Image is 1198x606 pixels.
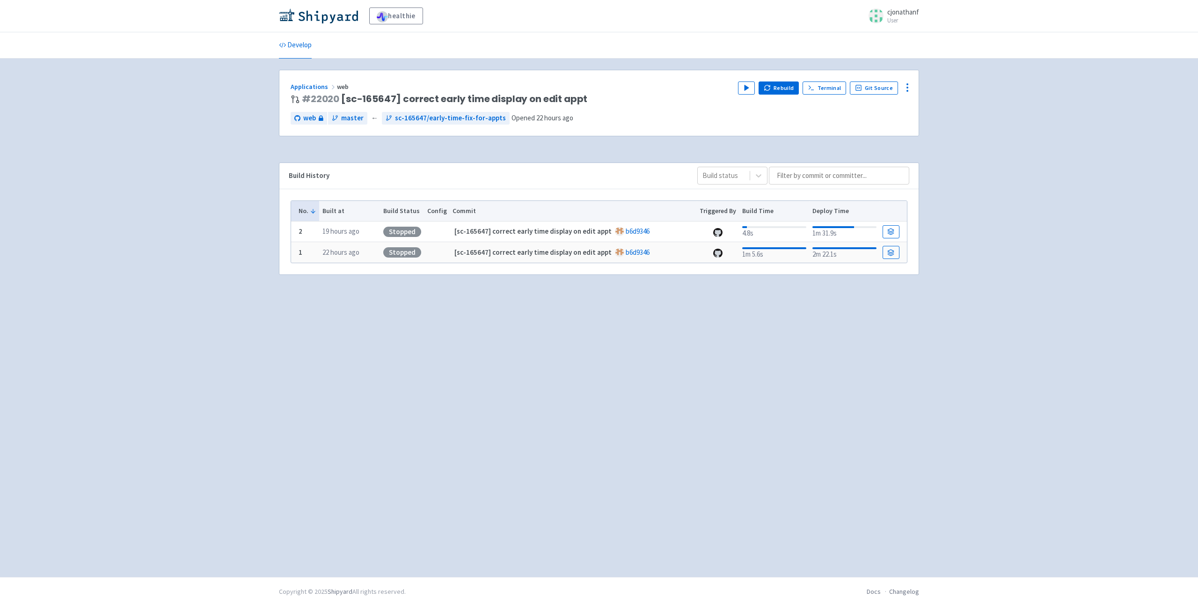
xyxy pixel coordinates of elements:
time: 22 hours ago [322,248,359,257]
div: 1m 31.9s [812,224,877,239]
small: User [887,17,919,23]
a: healthie [369,7,423,24]
b: 2 [299,227,302,236]
a: Applications [291,82,337,91]
strong: [sc-165647] correct early time display on edit appt [454,227,612,236]
th: Deploy Time [809,201,879,222]
span: web [337,82,350,91]
a: b6d9346 [626,248,650,257]
input: Filter by commit or committer... [769,167,909,185]
time: 22 hours ago [536,113,573,122]
th: Build Time [739,201,809,222]
div: Copyright © 2025 All rights reserved. [279,587,406,597]
th: Config [424,201,450,222]
span: ← [371,113,378,124]
a: Changelog [889,587,919,596]
div: 1m 5.6s [742,245,806,260]
b: 1 [299,248,302,257]
button: No. [299,206,316,216]
img: Shipyard logo [279,8,358,23]
strong: [sc-165647] correct early time display on edit appt [454,248,612,257]
a: master [328,112,367,125]
th: Triggered By [697,201,739,222]
button: Rebuild [759,81,799,95]
div: 2m 22.1s [812,245,877,260]
span: web [303,113,316,124]
a: Docs [867,587,881,596]
a: sc-165647/early-time-fix-for-appts [382,112,510,125]
time: 19 hours ago [322,227,359,236]
button: Play [738,81,755,95]
th: Commit [450,201,697,222]
div: 4.8s [742,224,806,239]
span: [sc-165647] correct early time display on edit appt [302,94,587,104]
a: Git Source [850,81,898,95]
a: Shipyard [328,587,352,596]
span: master [341,113,364,124]
a: b6d9346 [626,227,650,236]
div: Stopped [383,247,421,258]
a: cjonathanf User [863,8,919,23]
a: #22020 [302,92,339,105]
div: Stopped [383,227,421,237]
div: Build History [289,170,682,181]
th: Built at [319,201,380,222]
th: Build Status [380,201,424,222]
a: Build Details [883,225,899,238]
span: sc-165647/early-time-fix-for-appts [395,113,506,124]
a: Develop [279,32,312,59]
span: cjonathanf [887,7,919,16]
a: Terminal [803,81,846,95]
span: Opened [511,113,573,122]
a: Build Details [883,246,899,259]
a: web [291,112,327,125]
